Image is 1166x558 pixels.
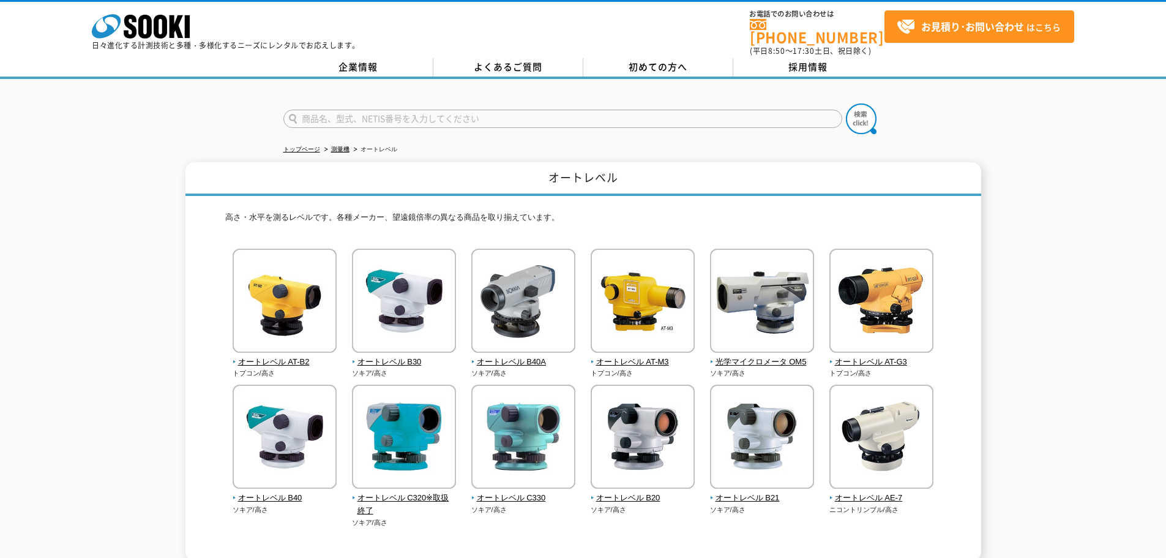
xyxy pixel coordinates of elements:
strong: お見積り･お問い合わせ [921,19,1024,34]
a: [PHONE_NUMBER] [750,19,884,44]
span: オートレベル AE-7 [829,492,934,505]
span: 8:50 [768,45,785,56]
img: オートレベル C320※取扱終了 [352,385,456,492]
img: オートレベル AT-G3 [829,249,933,356]
p: ソキア/高さ [471,368,576,379]
span: オートレベル B40A [471,356,576,369]
a: オートレベル C320※取扱終了 [352,480,457,517]
a: 光学マイクロメータ OM5 [710,344,815,369]
p: トプコン/高さ [591,368,695,379]
p: 日々進化する計測技術と多種・多様化するニーズにレンタルでお応えします。 [92,42,360,49]
h1: オートレベル [185,162,981,196]
img: オートレベル AT-B2 [233,249,337,356]
a: オートレベル B40 [233,480,337,505]
a: 企業情報 [283,58,433,77]
a: お見積り･お問い合わせはこちら [884,10,1074,43]
p: ソキア/高さ [233,505,337,515]
span: オートレベル B30 [352,356,457,369]
img: btn_search.png [846,104,876,134]
span: オートレベル AT-M3 [591,356,695,369]
p: トプコン/高さ [829,368,934,379]
span: はこちら [897,18,1061,36]
img: オートレベル B40A [471,249,575,356]
p: トプコン/高さ [233,368,337,379]
img: オートレベル B21 [710,385,814,492]
p: ソキア/高さ [471,505,576,515]
a: オートレベル B40A [471,344,576,369]
a: オートレベル B20 [591,480,695,505]
p: 高さ・水平を測るレベルです。各種メーカー、望遠鏡倍率の異なる商品を取り揃えています。 [225,211,941,230]
a: 採用情報 [733,58,883,77]
input: 商品名、型式、NETIS番号を入力してください [283,110,842,128]
img: オートレベル C330 [471,385,575,492]
span: お電話でのお問い合わせは [750,10,884,18]
img: オートレベル AT-M3 [591,249,695,356]
a: トップページ [283,146,320,153]
span: 光学マイクロメータ OM5 [710,356,815,369]
a: オートレベル AT-M3 [591,344,695,369]
img: オートレベル B40 [233,385,337,492]
img: オートレベル AE-7 [829,385,933,492]
span: 初めての方へ [629,60,687,74]
p: ソキア/高さ [710,368,815,379]
span: オートレベル C320※取扱終了 [352,492,457,518]
p: ソキア/高さ [710,505,815,515]
p: ソキア/高さ [352,368,457,379]
span: オートレベル B21 [710,492,815,505]
p: ソキア/高さ [352,518,457,528]
a: オートレベル B21 [710,480,815,505]
img: オートレベル B20 [591,385,695,492]
p: ソキア/高さ [591,505,695,515]
img: 光学マイクロメータ OM5 [710,249,814,356]
span: オートレベル AT-B2 [233,356,337,369]
span: オートレベル C330 [471,492,576,505]
span: 17:30 [793,45,815,56]
span: オートレベル AT-G3 [829,356,934,369]
a: オートレベル B30 [352,344,457,369]
a: オートレベル AE-7 [829,480,934,505]
a: 測量機 [331,146,349,153]
span: オートレベル B20 [591,492,695,505]
a: オートレベル C330 [471,480,576,505]
span: オートレベル B40 [233,492,337,505]
span: (平日 ～ 土日、祝日除く) [750,45,871,56]
a: オートレベル AT-G3 [829,344,934,369]
li: オートレベル [351,143,397,156]
p: ニコントリンブル/高さ [829,505,934,515]
img: オートレベル B30 [352,249,456,356]
a: 初めての方へ [583,58,733,77]
a: オートレベル AT-B2 [233,344,337,369]
a: よくあるご質問 [433,58,583,77]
